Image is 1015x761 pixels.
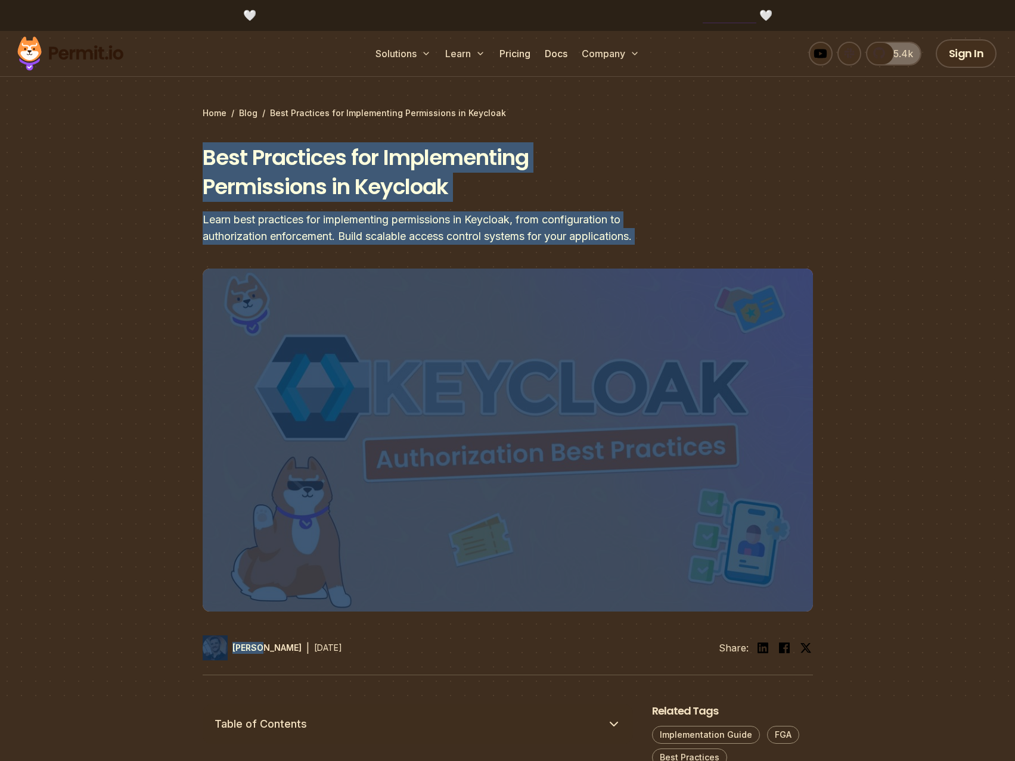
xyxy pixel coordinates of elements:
[306,641,309,655] div: |
[215,716,307,732] span: Table of Contents
[936,39,997,68] a: Sign In
[239,107,257,119] a: Blog
[866,42,921,66] a: 5.4k
[371,42,436,66] button: Solutions
[756,641,770,655] img: linkedin
[203,107,226,119] a: Home
[777,641,791,655] img: facebook
[314,643,342,653] time: [DATE]
[495,42,535,66] a: Pricing
[232,642,302,654] p: [PERSON_NAME]
[577,42,644,66] button: Company
[703,8,756,23] a: Try it here
[203,635,302,660] a: [PERSON_NAME]
[203,107,813,119] div: / /
[12,33,129,74] img: Permit logo
[800,642,812,654] img: twitter
[652,704,813,719] h2: Related Tags
[652,726,760,744] a: Implementation Guide
[540,42,572,66] a: Docs
[440,42,490,66] button: Learn
[203,211,660,245] div: Learn best practices for implementing permissions in Keycloak, from configuration to authorizatio...
[203,143,660,202] h1: Best Practices for Implementing Permissions in Keycloak
[29,7,986,24] div: 🤍 🤍
[767,726,799,744] a: FGA
[203,704,633,744] button: Table of Contents
[886,46,913,61] span: 5.4k
[203,269,813,612] img: Best Practices for Implementing Permissions in Keycloak
[203,635,228,660] img: Daniel Bass
[259,8,756,23] span: [DOMAIN_NAME] - Permit's New Platform for Enterprise-Grade AI Agent Security |
[719,641,749,655] li: Share:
